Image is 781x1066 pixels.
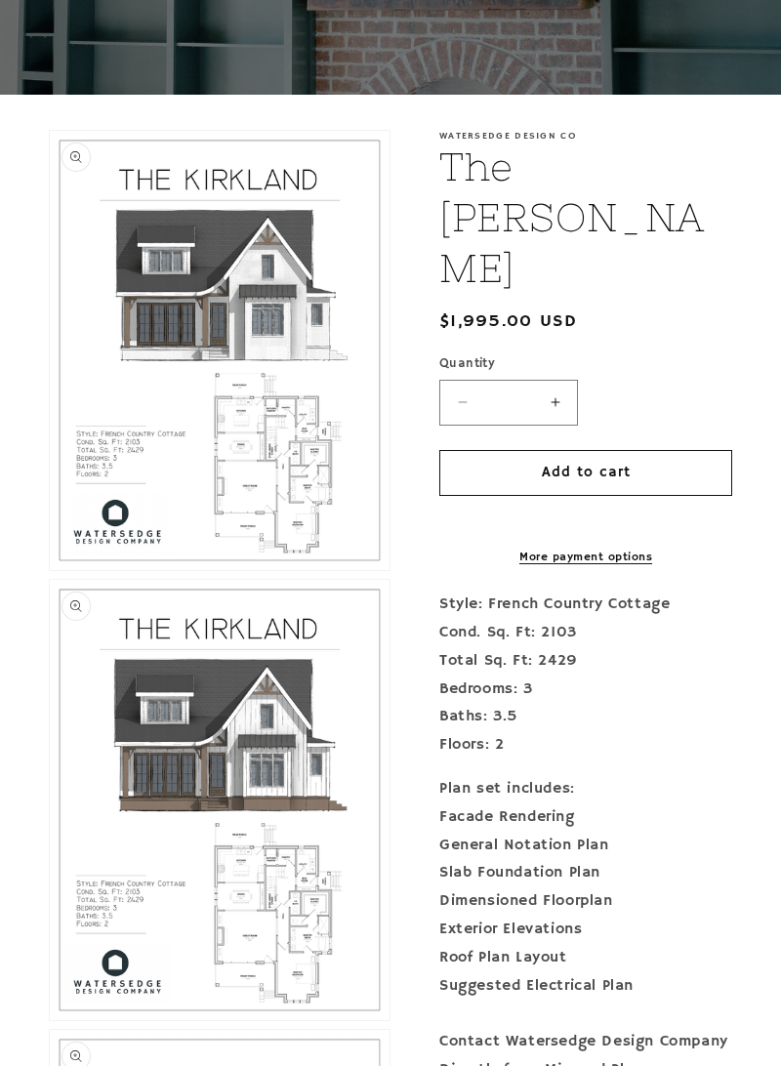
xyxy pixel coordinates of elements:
[439,450,732,496] button: Add to cart
[439,549,732,566] a: More payment options
[439,887,732,916] div: Dimensioned Floorplan
[439,972,732,1001] div: Suggested Electrical Plan
[439,130,732,142] p: Watersedge Design Co
[439,354,732,374] label: Quantity
[439,142,732,294] h1: The [PERSON_NAME]
[439,859,732,887] div: Slab Foundation Plan
[439,775,732,803] div: Plan set includes:
[439,803,732,832] div: Facade Rendering
[439,916,732,944] div: Exterior Elevations
[439,832,732,860] div: General Notation Plan
[439,591,732,759] p: Style: French Country Cottage Cond. Sq. Ft: 2103 Total Sq. Ft: 2429 Bedrooms: 3 Baths: 3.5 Floors: 2
[439,308,577,335] span: $1,995.00 USD
[439,944,732,972] div: Roof Plan Layout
